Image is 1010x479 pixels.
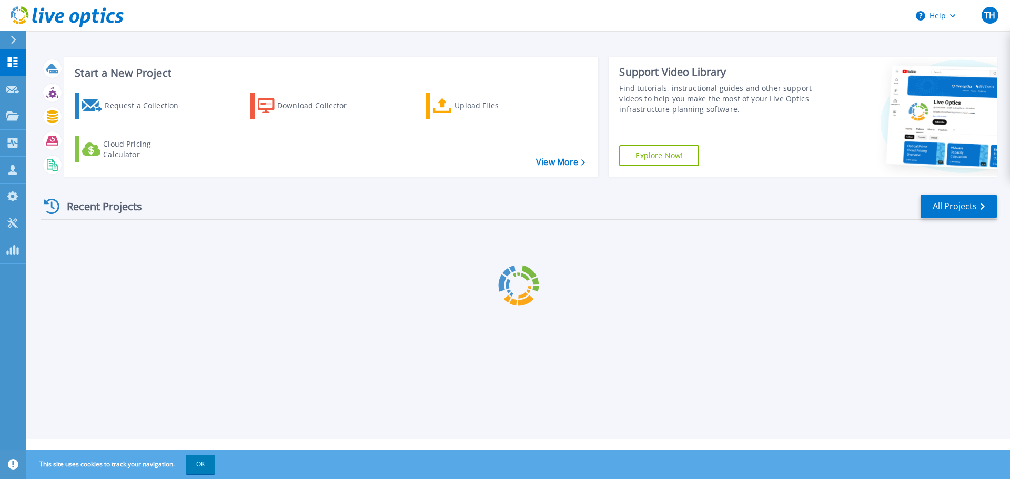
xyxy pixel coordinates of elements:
[619,145,699,166] a: Explore Now!
[250,93,368,119] a: Download Collector
[186,455,215,474] button: OK
[984,11,995,19] span: TH
[41,193,156,219] div: Recent Projects
[921,195,997,218] a: All Projects
[103,139,187,160] div: Cloud Pricing Calculator
[105,95,189,116] div: Request a Collection
[426,93,543,119] a: Upload Files
[619,83,817,115] div: Find tutorials, instructional guides and other support videos to help you make the most of your L...
[454,95,539,116] div: Upload Files
[277,95,361,116] div: Download Collector
[75,136,192,162] a: Cloud Pricing Calculator
[75,67,585,79] h3: Start a New Project
[619,65,817,79] div: Support Video Library
[536,157,585,167] a: View More
[75,93,192,119] a: Request a Collection
[29,455,215,474] span: This site uses cookies to track your navigation.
